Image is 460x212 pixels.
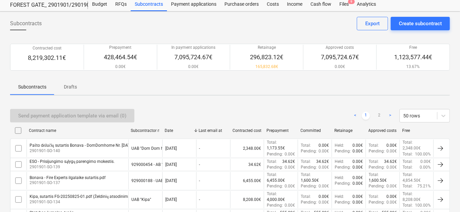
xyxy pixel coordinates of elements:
p: Total : [403,191,413,197]
p: Pending : [335,181,351,186]
p: 0.00€ [319,194,329,200]
p: Pending : [301,183,317,189]
p: Total : [369,194,379,200]
p: 0.00€ [285,151,295,157]
div: Kipa, sutartis FG-20250825-01.pdf (Želdinių atsodinimas Savivaldybei) [30,194,158,199]
p: Pending : [335,200,351,205]
div: Create subcontract [399,19,442,28]
p: 0.00€ [386,143,397,148]
p: Total : [301,194,311,200]
p: 2901901-SO-137 [30,180,106,186]
p: 6,455.00€ [267,178,285,183]
p: Pending : [267,151,283,157]
a: Previous page [351,112,359,120]
div: Last email at [199,128,227,133]
div: 929000454 - AB "Energijos skirstymo operatorius" [131,162,222,167]
p: 0.00€ [420,159,431,165]
p: 0.00€ [319,165,329,170]
p: 34.62€ [316,159,329,165]
p: Held : [335,143,344,148]
a: Page 1 is your current page [362,112,370,120]
p: Total : [301,159,311,165]
p: 0.00€ [352,143,363,148]
div: Free [403,128,431,133]
p: Pending : [267,203,283,208]
p: 4,000.00€ [267,197,285,203]
p: 0.00€ [352,181,363,186]
a: Next page [386,112,394,120]
p: 34.62€ [282,159,295,165]
p: Pending : [301,200,317,205]
div: 34.62€ [230,159,264,170]
div: Prepayment [267,128,295,133]
p: 4,854.50€ [403,178,421,183]
div: Bonava - Fire Experts ilgalaike sutartis.pdf [30,175,106,180]
div: UAB "Kipa" [131,197,151,202]
p: Total : [403,151,413,157]
p: Total : [301,172,311,178]
p: Total : [369,172,379,178]
p: 0.00€ [352,194,363,200]
p: Total : [403,203,413,208]
div: [DATE] [165,178,177,183]
p: Pending : [335,165,351,170]
p: Pending : [301,148,317,154]
p: 0.00€ [352,159,363,165]
p: Held : [335,159,344,165]
p: 7,095,724.67€ [321,53,359,61]
div: Export [365,19,380,28]
p: Pending : [369,200,385,205]
div: [DATE] [165,146,177,151]
a: Page 2 [375,112,383,120]
p: Total : [403,172,413,178]
p: Retainage [250,45,283,50]
p: Total : [369,143,379,148]
div: 929000188 - UAB "Fire Experts" [131,178,188,183]
p: 1,173.55€ [267,145,285,151]
p: 1,123,577.44€ [394,53,432,61]
p: Total : [267,191,277,197]
p: 0.00€ [319,200,329,205]
div: Pašto dėžučių sutartis Bonava - DomDomhome Nr. [DATE] SOD0003480 pasirašyta.pdf [30,143,185,148]
p: Total : [403,183,413,189]
div: UAB "Dom Dom home" [131,146,173,151]
p: Total : [301,143,311,148]
div: 6,455.00€ [230,172,264,189]
p: Pending : [369,183,385,189]
p: 0.00€ [172,64,216,70]
p: 2901901-SO-140 [30,148,185,154]
p: 428,464.54€ [104,53,137,61]
p: 0.00€ [285,165,295,170]
p: 0.00€ [321,64,359,70]
p: 296,823.12€ [250,53,283,61]
div: Retainage [335,128,363,133]
div: 2,348.00€ [230,140,264,157]
div: - [199,197,200,202]
p: 0.00€ [386,194,397,200]
p: 0.00€ [319,143,329,148]
div: Approved costs [369,128,397,133]
p: 0.00€ [285,203,295,208]
p: Contracted cost [28,45,66,51]
div: Chat Widget [426,180,460,212]
div: Contracted cost [233,128,261,133]
p: Pending : [369,148,385,154]
p: 0.00€ [386,165,397,170]
p: 0.00€ [319,183,329,189]
p: 7,095,724.67€ [172,53,216,61]
p: Approved costs [321,45,359,50]
div: FOREST GATE_ 2901901/2901902/2901903 [10,2,80,9]
p: 0.00€ [352,175,363,181]
div: - [199,146,200,151]
div: ESO - Prisijungimo sąlygų parengimo mokestis. [30,159,115,164]
p: Pending : [369,165,385,170]
p: 100.00% [415,151,431,157]
p: 0.00€ [352,148,363,154]
p: Total : [403,165,413,170]
div: - [199,162,200,167]
p: Total : [369,159,379,165]
p: Total : [267,159,277,165]
p: 0.00€ [352,200,363,205]
button: Export [357,17,388,30]
p: 8,219,302.11€ [28,54,66,62]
